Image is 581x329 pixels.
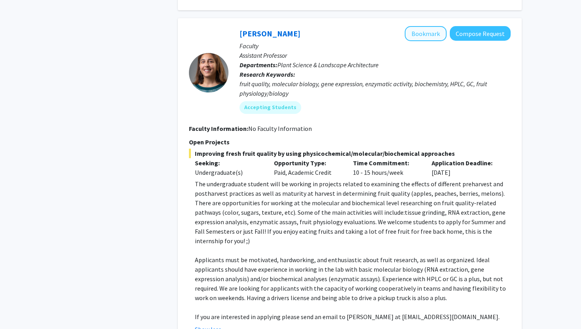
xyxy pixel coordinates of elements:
div: fruit quality, molecular biology, gene expression, enzymatic activity, biochemistry, HPLC, GC, fr... [240,79,511,98]
b: Departments: [240,61,277,69]
button: Add Macarena Farcuh Yuri to Bookmarks [405,26,447,41]
iframe: Chat [6,293,34,323]
p: Opportunity Type: [274,158,341,168]
div: 10 - 15 hours/week [347,158,426,177]
b: Research Keywords: [240,70,295,78]
p: Time Commitment: [353,158,420,168]
div: Paid, Academic Credit [268,158,347,177]
div: [DATE] [426,158,505,177]
mat-chip: Accepting Students [240,101,301,114]
span: If you are interested in applying please send an email to [PERSON_NAME] at [EMAIL_ADDRESS][DOMAIN... [195,313,500,321]
button: Compose Request to Macarena Farcuh Yuri [450,26,511,41]
p: Faculty [240,41,511,51]
span: Improving fresh fruit quality by using physicochemical/molecular/biochemical approaches [189,149,511,158]
span: Plant Science & Landscape Architecture [277,61,379,69]
p: Seeking: [195,158,262,168]
div: Undergraduate(s) [195,168,262,177]
span: No Faculty Information [248,125,312,132]
span: Applicants must be motivated, hardworking, and enthusiastic about fruit research, as well as orga... [195,256,506,302]
p: Assistant Professor [240,51,511,60]
b: Faculty Information: [189,125,248,132]
span: The undergraduate student will be working in projects related to examining the effects of differe... [195,180,506,245]
a: [PERSON_NAME] [240,28,300,38]
p: Open Projects [189,137,511,147]
p: Application Deadline: [432,158,499,168]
